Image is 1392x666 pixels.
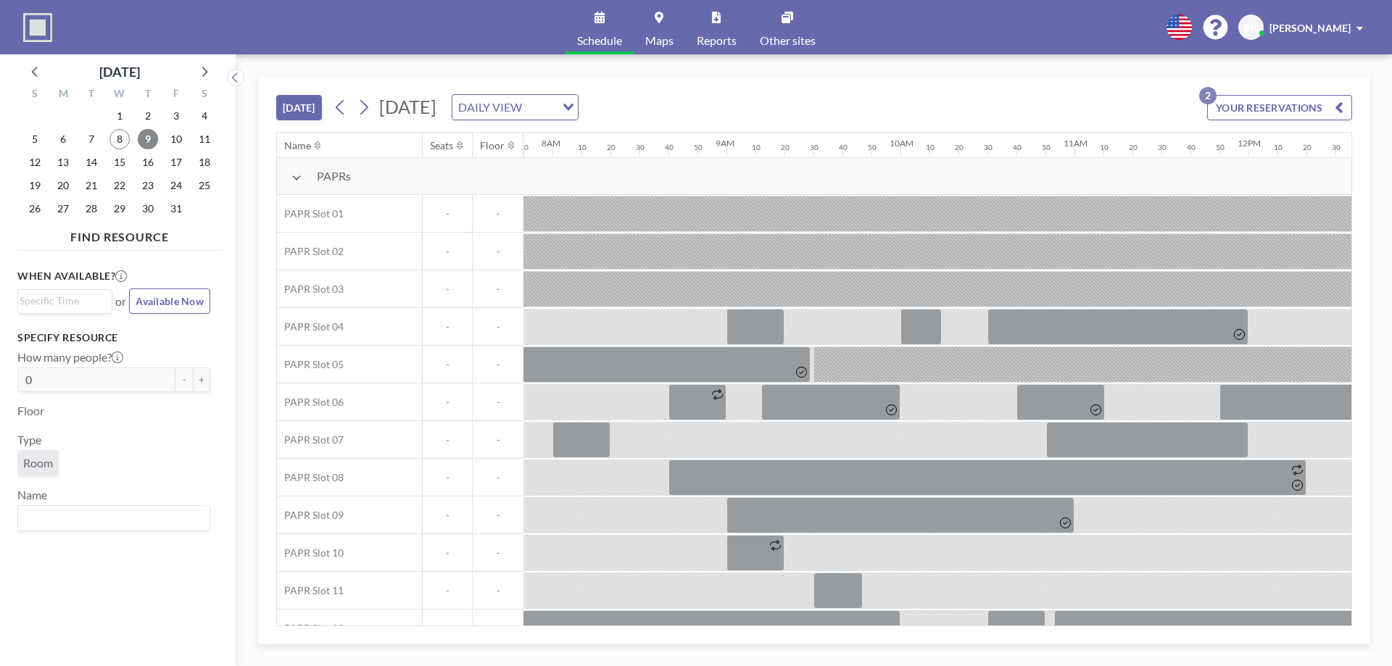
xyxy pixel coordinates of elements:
span: - [423,358,472,371]
span: Room [23,456,53,470]
div: Search for option [18,506,210,530]
span: - [473,433,523,446]
div: 10 [1100,143,1109,152]
span: Available Now [136,295,204,307]
input: Search for option [20,509,202,528]
span: Saturday, October 25, 2025 [194,175,215,196]
span: Monday, October 6, 2025 [53,129,73,149]
div: 10 [752,143,761,152]
span: - [473,245,523,258]
span: Tuesday, October 7, 2025 [81,129,101,149]
span: Thursday, October 30, 2025 [138,199,158,219]
div: 20 [781,143,790,152]
div: 20 [1303,143,1312,152]
div: Floor [480,139,505,152]
div: S [190,86,218,104]
span: - [423,471,472,484]
div: 50 [694,143,703,152]
span: Thursday, October 16, 2025 [138,152,158,172]
span: PAPR Slot 08 [277,471,344,484]
div: 20 [955,143,964,152]
label: Type [17,433,41,447]
div: 10 [926,143,935,152]
span: PAPR Slot 03 [277,283,344,296]
span: Maps [645,35,674,46]
span: - [423,433,472,446]
h4: FIND RESOURCE [17,224,222,244]
span: Sunday, October 12, 2025 [25,152,45,172]
div: 30 [636,143,645,152]
span: - [423,207,472,220]
span: BK [1244,21,1258,34]
span: - [473,622,523,635]
label: Name [17,488,47,502]
span: PAPR Slot 01 [277,207,344,220]
div: Name [284,139,311,152]
div: 30 [1158,143,1167,152]
span: PAPR Slot 04 [277,320,344,333]
div: T [78,86,106,104]
span: [DATE] [379,96,436,117]
span: Sunday, October 19, 2025 [25,175,45,196]
span: - [423,283,472,296]
button: [DATE] [276,95,322,120]
span: - [473,283,523,296]
span: Saturday, October 18, 2025 [194,152,215,172]
span: Wednesday, October 8, 2025 [109,129,130,149]
div: 30 [810,143,819,152]
span: - [423,320,472,333]
div: W [106,86,134,104]
span: PAPRs [317,169,351,183]
label: How many people? [17,350,123,365]
span: Thursday, October 9, 2025 [138,129,158,149]
span: - [473,584,523,597]
p: 2 [1199,87,1217,104]
div: 12PM [1238,138,1261,149]
div: Search for option [452,95,578,120]
span: Tuesday, October 21, 2025 [81,175,101,196]
span: Friday, October 10, 2025 [166,129,186,149]
div: 40 [1013,143,1022,152]
div: 9AM [716,138,734,149]
div: [DATE] [99,62,140,82]
input: Search for option [20,293,104,309]
button: + [193,367,210,392]
div: 11AM [1064,138,1087,149]
button: Available Now [129,288,210,314]
span: PAPR Slot 06 [277,396,344,409]
span: Thursday, October 2, 2025 [138,106,158,126]
span: - [423,396,472,409]
div: 50 [1042,143,1051,152]
span: Reports [697,35,737,46]
span: - [473,320,523,333]
div: 40 [1187,143,1196,152]
span: PAPR Slot 07 [277,433,344,446]
input: Search for option [526,98,554,117]
span: Thursday, October 23, 2025 [138,175,158,196]
span: Wednesday, October 22, 2025 [109,175,130,196]
div: 50 [1216,143,1225,152]
div: S [21,86,49,104]
div: 20 [1129,143,1138,152]
span: [PERSON_NAME] [1269,22,1351,34]
span: Friday, October 3, 2025 [166,106,186,126]
span: PAPR Slot 12 [277,622,344,635]
div: Search for option [18,290,112,312]
h3: Specify resource [17,331,210,344]
div: F [162,86,190,104]
span: Tuesday, October 28, 2025 [81,199,101,219]
span: PAPR Slot 05 [277,358,344,371]
div: 40 [839,143,848,152]
span: Monday, October 13, 2025 [53,152,73,172]
span: - [473,207,523,220]
button: YOUR RESERVATIONS2 [1207,95,1352,120]
span: Other sites [760,35,816,46]
span: PAPR Slot 02 [277,245,344,258]
span: - [423,546,472,559]
span: Wednesday, October 29, 2025 [109,199,130,219]
span: - [423,622,472,635]
label: Floor [17,404,44,418]
button: - [175,367,193,392]
span: Schedule [577,35,622,46]
span: - [473,509,523,522]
